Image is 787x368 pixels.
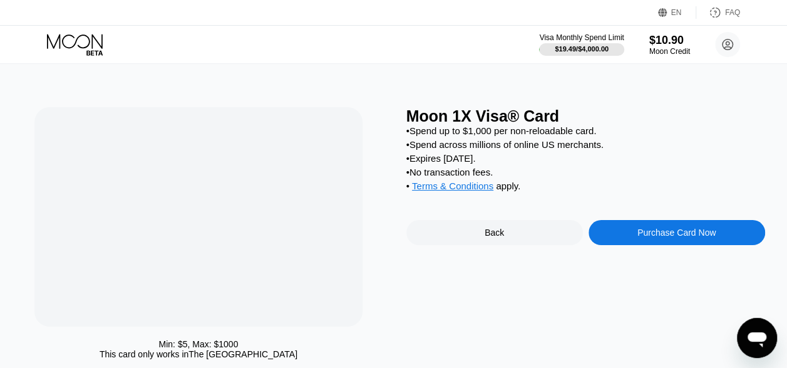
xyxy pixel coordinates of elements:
div: • Expires [DATE]. [406,153,765,164]
div: Min: $ 5 , Max: $ 1000 [158,339,238,349]
div: Back [406,220,583,245]
div: Back [485,228,504,238]
div: Visa Monthly Spend Limit [539,33,624,42]
div: Terms & Conditions [412,181,493,194]
div: FAQ [696,6,740,19]
div: $10.90 [649,34,690,47]
div: EN [671,8,682,17]
iframe: Button to launch messaging window [737,318,777,358]
div: • Spend up to $1,000 per non-reloadable card. [406,125,765,136]
div: Moon Credit [649,47,690,56]
div: Purchase Card Now [637,228,716,238]
span: Terms & Conditions [412,181,493,191]
div: EN [658,6,696,19]
div: Visa Monthly Spend Limit$19.49/$4,000.00 [539,33,624,56]
div: $19.49 / $4,000.00 [555,45,609,53]
div: • Spend across millions of online US merchants. [406,139,765,150]
div: $10.90Moon Credit [649,34,690,56]
div: Purchase Card Now [589,220,765,245]
div: Moon 1X Visa® Card [406,107,765,125]
div: • No transaction fees. [406,167,765,177]
div: FAQ [725,8,740,17]
div: This card only works in The [GEOGRAPHIC_DATA] [100,349,297,359]
div: • apply . [406,181,765,194]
